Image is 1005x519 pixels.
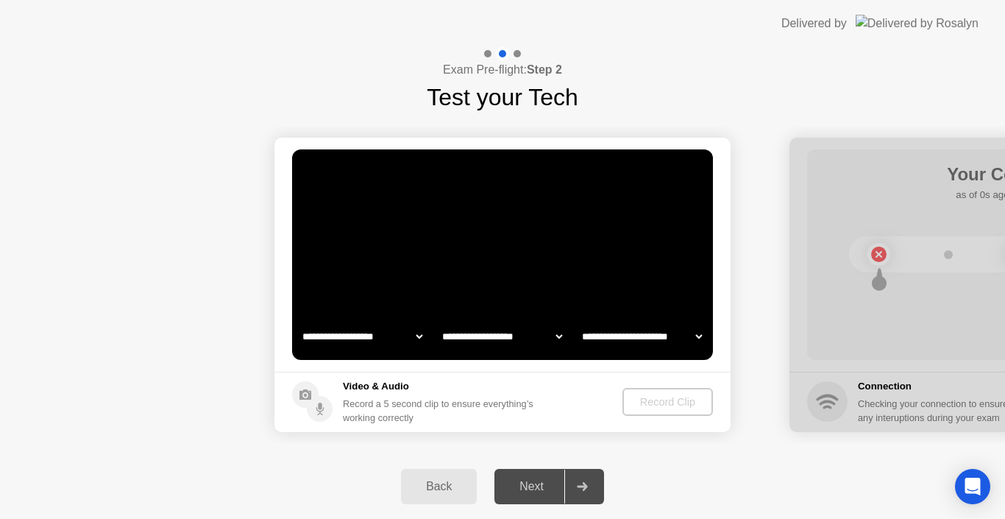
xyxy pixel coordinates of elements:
[579,322,705,351] select: Available microphones
[527,63,562,76] b: Step 2
[622,388,713,416] button: Record Clip
[781,15,847,32] div: Delivered by
[299,322,425,351] select: Available cameras
[427,80,578,115] h1: Test your Tech
[443,61,562,79] h4: Exam Pre-flight:
[439,322,565,351] select: Available speakers
[343,397,539,425] div: Record a 5 second clip to ensure everything’s working correctly
[628,396,707,408] div: Record Clip
[499,480,564,493] div: Next
[494,469,604,504] button: Next
[401,469,477,504] button: Back
[343,379,539,394] h5: Video & Audio
[405,480,472,493] div: Back
[856,15,979,32] img: Delivered by Rosalyn
[955,469,990,504] div: Open Intercom Messenger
